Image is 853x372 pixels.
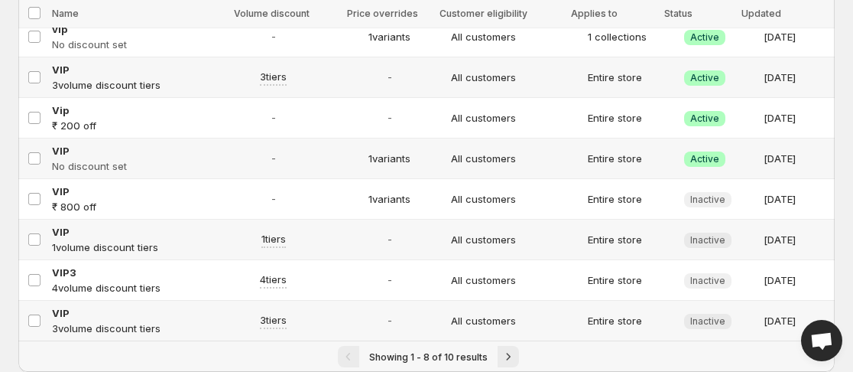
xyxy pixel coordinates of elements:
[759,260,835,301] td: [DATE]
[690,72,719,84] span: Active
[260,312,287,328] span: 3 tiers
[338,272,442,288] span: -
[446,179,583,220] td: All customers
[234,8,310,19] span: Volume discount
[583,260,679,301] td: Entire store
[664,8,692,19] span: Status
[52,158,209,174] p: No discount set
[52,118,209,133] p: ₹ 200 off
[690,275,725,287] span: Inactive
[218,151,329,166] span: -
[690,153,719,165] span: Active
[52,184,209,199] a: VIP
[260,272,287,287] span: 4 tiers
[690,194,725,206] span: Inactive
[446,220,583,260] td: All customers
[759,17,835,57] td: [DATE]
[369,351,488,363] span: Showing 1 - 8 of 10 results
[338,70,442,85] span: -
[338,110,442,126] span: -
[583,301,679,341] td: Entire store
[52,77,209,93] p: 3 volume discount tiers
[759,139,835,179] td: [DATE]
[347,8,418,19] span: Price overrides
[52,224,209,240] a: VIP
[338,232,442,247] span: -
[18,341,835,372] nav: Pagination
[52,145,70,157] span: VIP
[741,8,781,19] span: Updated
[583,179,679,220] td: Entire store
[690,234,725,246] span: Inactive
[690,315,725,328] span: Inactive
[759,220,835,260] td: [DATE]
[218,191,329,207] span: -
[759,98,835,139] td: [DATE]
[52,143,209,158] a: VIP
[338,191,442,207] span: 1 variants
[52,305,209,321] a: VIP
[52,104,69,116] span: Vip
[52,64,70,76] span: VIP
[52,21,209,37] a: vip
[583,139,679,179] td: Entire store
[801,320,842,361] div: Open chat
[52,240,209,255] p: 1 volume discount tiers
[52,37,209,52] p: No discount set
[52,62,209,77] a: VIP
[52,226,70,238] span: VIP
[52,185,70,197] span: VIP
[338,29,442,44] span: 1 variants
[52,280,209,295] p: 4 volume discount tiers
[759,57,835,98] td: [DATE]
[690,113,719,125] span: Active
[690,31,719,44] span: Active
[260,69,287,84] span: 3 tiers
[52,265,209,280] a: VIP3
[571,8,618,19] span: Applies to
[446,17,583,57] td: All customers
[52,23,67,35] span: vip
[583,17,679,57] td: 1 collections
[759,179,835,220] td: [DATE]
[261,231,286,246] span: 1 tiers
[52,307,70,319] span: VIP
[446,98,583,139] td: All customers
[583,220,679,260] td: Entire store
[583,57,679,98] td: Entire store
[446,139,583,179] td: All customers
[439,8,527,19] span: Customer eligibility
[446,260,583,301] td: All customers
[218,29,329,44] span: -
[446,301,583,341] td: All customers
[52,266,76,279] span: VIP3
[446,57,583,98] td: All customers
[759,301,835,341] td: [DATE]
[218,110,329,126] span: -
[52,103,209,118] a: Vip
[52,199,209,214] p: ₹ 800 off
[583,98,679,139] td: Entire store
[498,346,519,367] button: Next
[338,151,442,166] span: 1 variants
[52,321,209,336] p: 3 volume discount tiers
[338,313,442,328] span: -
[52,8,79,19] span: Name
